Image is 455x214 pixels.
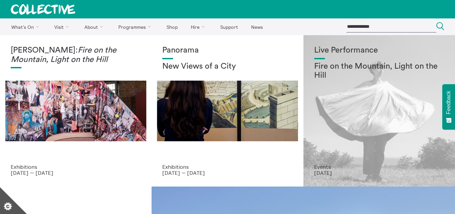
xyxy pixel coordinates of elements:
a: Support [214,18,244,35]
p: [DATE] [314,170,444,176]
p: [DATE] — [DATE] [11,170,141,176]
h1: [PERSON_NAME]: [11,46,141,64]
a: Photo: Eoin Carey Live Performance Fire on the Mountain, Light on the Hill Events [DATE] [303,35,455,187]
h1: Panorama [162,46,292,55]
span: Feedback [446,91,452,114]
a: Hire [185,18,213,35]
a: Visit [49,18,77,35]
p: Exhibitions [11,164,141,170]
h1: Live Performance [314,46,444,55]
button: Feedback - Show survey [442,84,455,130]
a: What's On [5,18,47,35]
p: Events [314,164,444,170]
p: Exhibitions [162,164,292,170]
a: About [78,18,111,35]
a: Programmes [113,18,160,35]
em: Fire on the Mountain, Light on the Hill [11,46,116,64]
p: [DATE] — [DATE] [162,170,292,176]
a: Shop [161,18,183,35]
h2: Fire on the Mountain, Light on the Hill [314,62,444,80]
a: Collective Panorama June 2025 small file 8 Panorama New Views of a City Exhibitions [DATE] — [DATE] [152,35,303,187]
h2: New Views of a City [162,62,292,71]
a: News [245,18,269,35]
